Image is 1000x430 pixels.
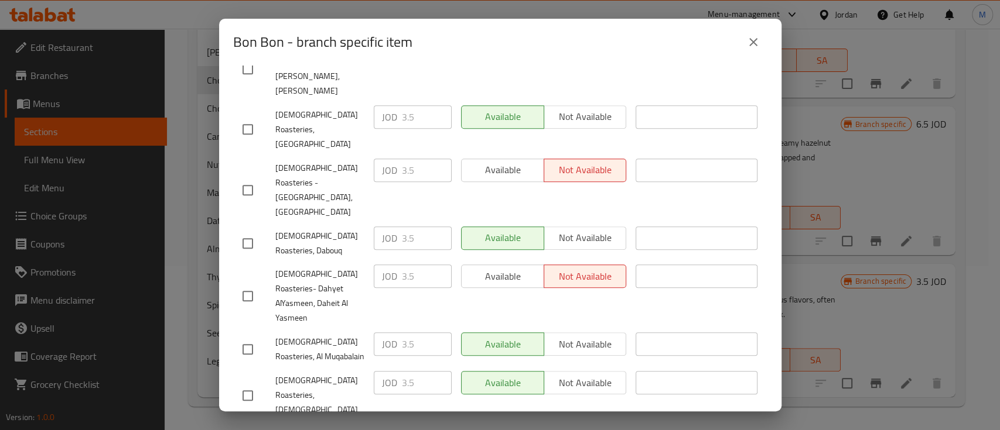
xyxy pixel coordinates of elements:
[382,231,397,245] p: JOD
[382,376,397,390] p: JOD
[402,371,452,394] input: Please enter price
[739,28,767,56] button: close
[275,373,364,417] span: [DEMOGRAPHIC_DATA] Roasteries, [DEMOGRAPHIC_DATA]
[275,335,364,364] span: [DEMOGRAPHIC_DATA] Roasteries, Al Muqabalain
[402,332,452,356] input: Please enter price
[402,159,452,182] input: Please enter price
[402,226,452,250] input: Please enter price
[275,267,364,325] span: [DEMOGRAPHIC_DATA] Roasteries- Dahyet AlYasmeen, Daheit Al Yasmeen
[402,105,452,129] input: Please enter price
[382,337,397,351] p: JOD
[275,229,364,258] span: [DEMOGRAPHIC_DATA] Roasteries, Dabouq
[275,40,364,98] span: [DEMOGRAPHIC_DATA] Roasteries, [PERSON_NAME], [PERSON_NAME]
[233,33,412,51] h2: Bon Bon - branch specific item
[382,163,397,177] p: JOD
[275,161,364,219] span: [DEMOGRAPHIC_DATA] Roasteries - [GEOGRAPHIC_DATA], [GEOGRAPHIC_DATA]
[402,264,452,288] input: Please enter price
[275,108,364,152] span: [DEMOGRAPHIC_DATA] Roasteries, [GEOGRAPHIC_DATA]
[382,269,397,283] p: JOD
[382,110,397,124] p: JOD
